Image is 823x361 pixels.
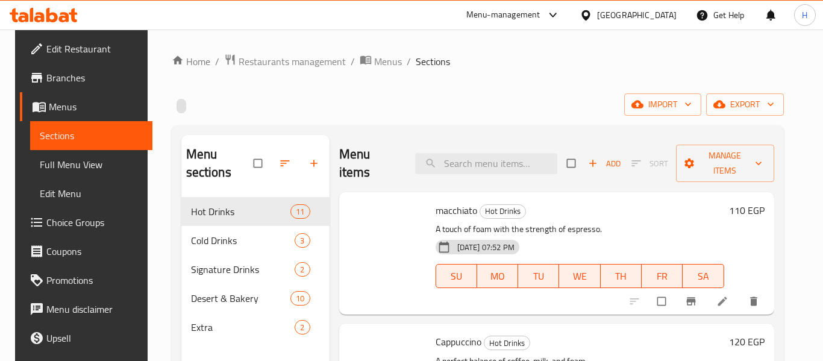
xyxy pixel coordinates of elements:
[585,154,624,173] button: Add
[20,63,152,92] a: Branches
[181,197,330,226] div: Hot Drinks11
[172,54,210,69] a: Home
[518,264,559,288] button: TU
[290,204,310,219] div: items
[646,268,678,285] span: FR
[181,313,330,342] div: Extra2
[295,262,310,277] div: items
[740,288,769,315] button: delete
[181,284,330,313] div: Desert & Bakery10
[172,54,784,69] nav: breadcrumb
[246,152,272,175] span: Select all sections
[30,150,152,179] a: Full Menu View
[191,233,295,248] span: Cold Drinks
[30,179,152,208] a: Edit Menu
[295,264,309,275] span: 2
[40,157,143,172] span: Full Menu View
[191,262,295,277] span: Signature Drinks
[46,42,143,56] span: Edit Restaurant
[606,268,637,285] span: TH
[40,128,143,143] span: Sections
[484,336,530,350] span: Hot Drinks
[351,54,355,69] li: /
[729,333,765,350] h6: 120 EGP
[624,93,701,116] button: import
[802,8,807,22] span: H
[716,295,731,307] a: Edit menu item
[477,264,518,288] button: MO
[436,201,477,219] span: macchiato
[20,295,152,324] a: Menu disclaimer
[559,264,600,288] button: WE
[687,268,719,285] span: SA
[480,204,526,219] div: Hot Drinks
[339,145,401,181] h2: Menu items
[683,264,724,288] button: SA
[20,92,152,121] a: Menus
[46,215,143,230] span: Choice Groups
[291,293,309,304] span: 10
[407,54,411,69] li: /
[20,237,152,266] a: Coupons
[181,226,330,255] div: Cold Drinks3
[191,204,291,219] span: Hot Drinks
[291,206,309,218] span: 11
[224,54,346,69] a: Restaurants management
[295,320,310,334] div: items
[686,148,765,178] span: Manage items
[585,154,624,173] span: Add item
[706,93,784,116] button: export
[480,204,525,218] span: Hot Drinks
[20,34,152,63] a: Edit Restaurant
[436,333,481,351] span: Cappuccino
[181,255,330,284] div: Signature Drinks2
[642,264,683,288] button: FR
[295,233,310,248] div: items
[416,54,450,69] span: Sections
[46,244,143,259] span: Coupons
[466,8,540,22] div: Menu-management
[295,235,309,246] span: 3
[597,8,677,22] div: [GEOGRAPHIC_DATA]
[634,97,692,112] span: import
[588,157,621,171] span: Add
[441,268,472,285] span: SU
[20,266,152,295] a: Promotions
[436,264,477,288] button: SU
[272,150,301,177] span: Sort sections
[49,99,143,114] span: Menus
[191,320,295,334] span: Extra
[523,268,554,285] span: TU
[46,302,143,316] span: Menu disclaimer
[564,268,595,285] span: WE
[191,291,291,306] span: Desert & Bakery
[30,121,152,150] a: Sections
[20,208,152,237] a: Choice Groups
[676,145,774,182] button: Manage items
[484,336,530,350] div: Hot Drinks
[46,71,143,85] span: Branches
[239,54,346,69] span: Restaurants management
[46,331,143,345] span: Upsell
[46,273,143,287] span: Promotions
[360,54,402,69] a: Menus
[560,152,585,175] span: Select section
[40,186,143,201] span: Edit Menu
[452,242,519,253] span: [DATE] 07:52 PM
[215,54,219,69] li: /
[678,288,707,315] button: Branch-specific-item
[415,153,557,174] input: search
[301,150,330,177] button: Add section
[716,97,774,112] span: export
[601,264,642,288] button: TH
[181,192,330,347] nav: Menu sections
[436,222,724,237] p: A touch of foam with the strength of espresso.
[374,54,402,69] span: Menus
[20,324,152,353] a: Upsell
[295,322,309,333] span: 2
